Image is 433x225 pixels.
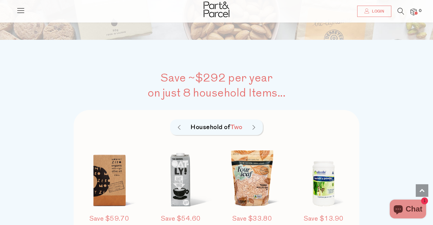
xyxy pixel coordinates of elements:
[219,214,285,224] h5: Save $33.80
[178,125,180,130] img: left-arrow.png
[204,2,229,17] img: Part&Parcel
[357,6,391,17] a: Login
[185,123,248,132] h5: Household of
[417,8,423,14] span: 0
[291,214,357,224] h5: Save $13.90
[370,9,384,14] span: Login
[410,8,417,15] a: 0
[74,86,359,101] h2: on just 8 household Items...
[74,71,359,86] h2: Save ~$292 per year
[148,214,214,224] h5: Save $54.60
[230,123,243,132] span: Two
[76,214,142,224] h5: Save $59.70
[253,125,255,130] img: Right-arrow.png
[388,200,428,220] inbox-online-store-chat: Shopify online store chat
